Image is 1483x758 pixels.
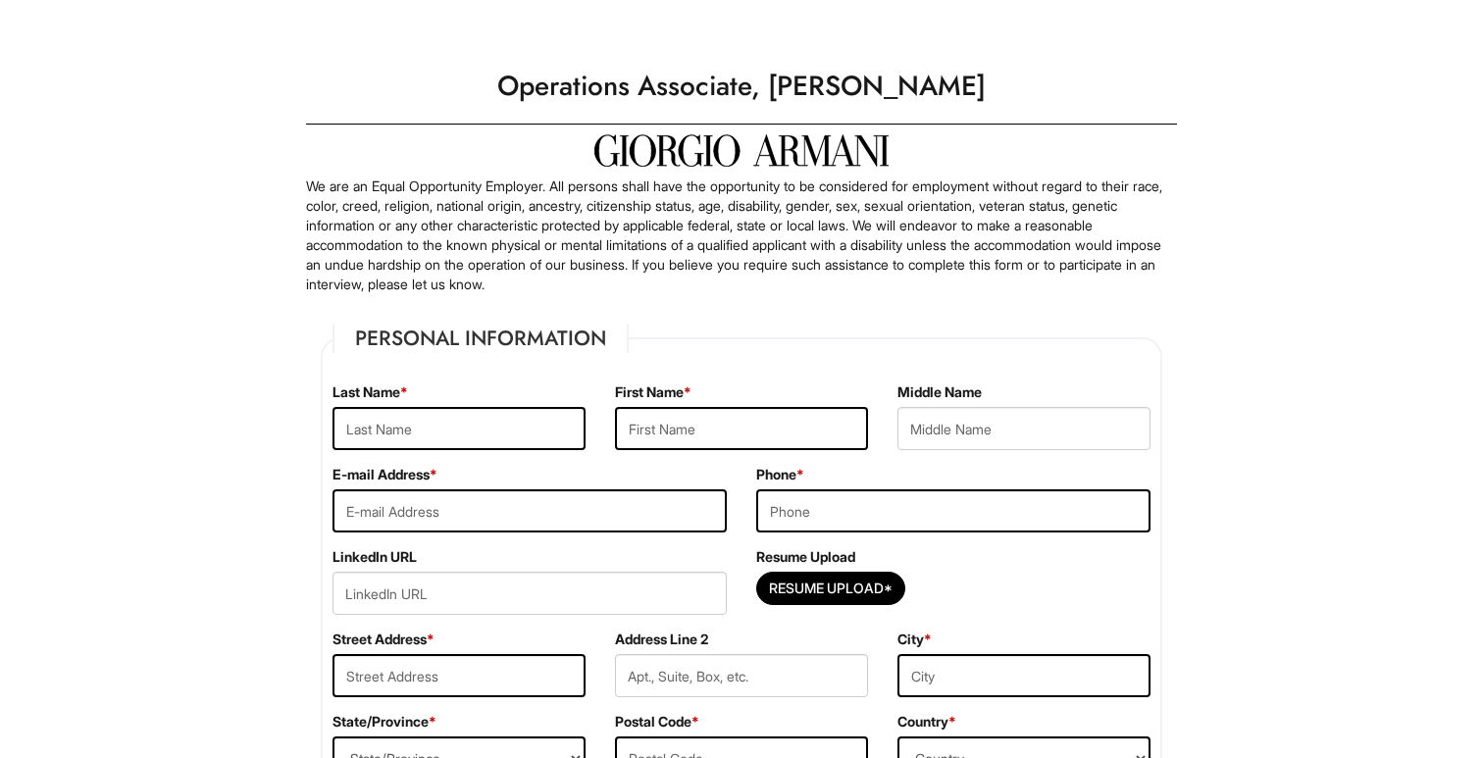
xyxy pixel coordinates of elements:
input: Middle Name [897,407,1151,450]
input: Apt., Suite, Box, etc. [615,654,868,697]
input: Street Address [332,654,586,697]
input: LinkedIn URL [332,572,727,615]
label: Address Line 2 [615,630,708,649]
h1: Operations Associate, [PERSON_NAME] [296,59,1187,114]
legend: Personal Information [332,324,629,353]
p: We are an Equal Opportunity Employer. All persons shall have the opportunity to be considered for... [306,177,1177,294]
label: Last Name [332,382,408,402]
input: E-mail Address [332,489,727,532]
input: City [897,654,1151,697]
label: City [897,630,932,649]
img: Giorgio Armani [594,134,889,167]
label: Resume Upload [756,547,855,567]
label: LinkedIn URL [332,547,417,567]
label: First Name [615,382,691,402]
label: E-mail Address [332,465,437,484]
input: Last Name [332,407,586,450]
input: Phone [756,489,1151,532]
label: Postal Code [615,712,699,732]
label: Street Address [332,630,435,649]
label: State/Province [332,712,436,732]
label: Middle Name [897,382,982,402]
button: Resume Upload*Resume Upload* [756,572,905,605]
input: First Name [615,407,868,450]
label: Phone [756,465,804,484]
label: Country [897,712,956,732]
